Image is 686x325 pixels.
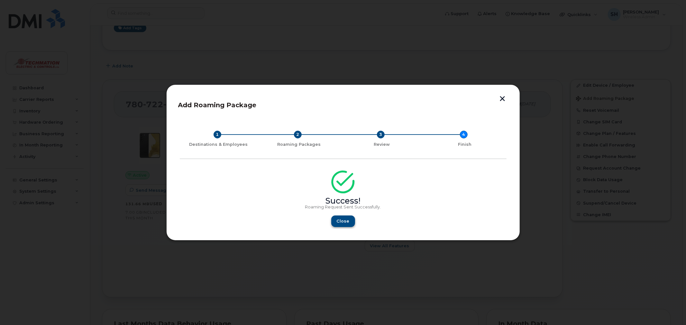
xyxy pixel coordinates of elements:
div: Success! [180,198,507,204]
div: Review [343,142,421,147]
button: Close [331,215,355,227]
div: Roaming Packages [260,142,338,147]
p: Roaming Request Sent Successfully. [180,205,507,210]
div: 2 [294,131,302,138]
div: 1 [214,131,221,138]
span: Close [337,218,350,224]
div: 3 [377,131,385,138]
div: Destinations & Employees [182,142,255,147]
span: Add Roaming Package [178,101,257,109]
